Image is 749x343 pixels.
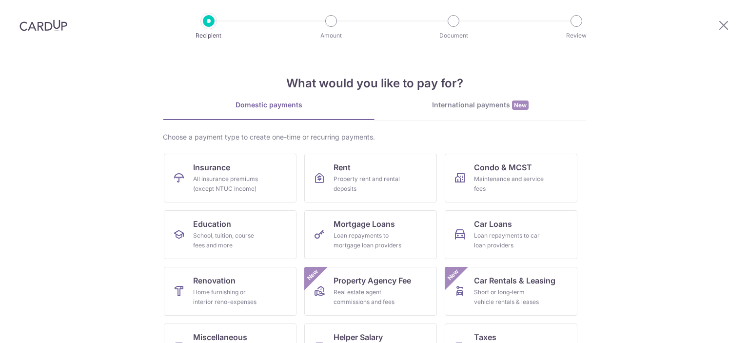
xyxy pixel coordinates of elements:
[163,132,586,142] div: Choose a payment type to create one-time or recurring payments.
[193,231,263,250] div: School, tuition, course fees and more
[374,100,586,110] div: International payments
[334,218,395,230] span: Mortgage Loans
[193,161,230,173] span: Insurance
[304,210,437,259] a: Mortgage LoansLoan repayments to mortgage loan providers
[334,275,411,286] span: Property Agency Fee
[445,210,577,259] a: Car LoansLoan repayments to car loan providers
[474,218,512,230] span: Car Loans
[334,174,404,194] div: Property rent and rental deposits
[474,231,544,250] div: Loan repayments to car loan providers
[512,101,529,110] span: New
[193,275,236,286] span: Renovation
[163,100,374,110] div: Domestic payments
[164,154,296,202] a: InsuranceAll insurance premiums (except NTUC Income)
[164,267,296,316] a: RenovationHome furnishing or interior reno-expenses
[20,20,67,31] img: CardUp
[305,267,321,283] span: New
[193,331,247,343] span: Miscellaneous
[334,231,404,250] div: Loan repayments to mortgage loan providers
[474,275,555,286] span: Car Rentals & Leasing
[304,154,437,202] a: RentProperty rent and rental deposits
[445,267,577,316] a: Car Rentals & LeasingShort or long‑term vehicle rentals & leasesNew
[474,331,496,343] span: Taxes
[445,154,577,202] a: Condo & MCSTMaintenance and service fees
[173,31,245,40] p: Recipient
[163,75,586,92] h4: What would you like to pay for?
[193,218,231,230] span: Education
[417,31,490,40] p: Document
[334,287,404,307] div: Real estate agent commissions and fees
[474,161,532,173] span: Condo & MCST
[334,161,351,173] span: Rent
[193,287,263,307] div: Home furnishing or interior reno-expenses
[295,31,367,40] p: Amount
[193,174,263,194] div: All insurance premiums (except NTUC Income)
[474,174,544,194] div: Maintenance and service fees
[445,267,461,283] span: New
[164,210,296,259] a: EducationSchool, tuition, course fees and more
[474,287,544,307] div: Short or long‑term vehicle rentals & leases
[304,267,437,316] a: Property Agency FeeReal estate agent commissions and feesNew
[334,331,383,343] span: Helper Salary
[540,31,612,40] p: Review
